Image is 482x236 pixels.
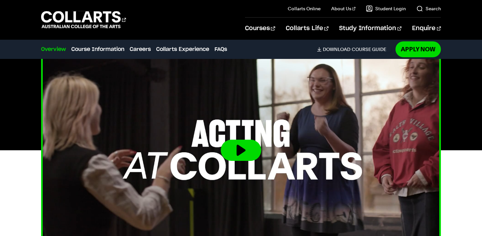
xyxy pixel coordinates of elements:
[317,46,392,52] a: DownloadCourse Guide
[214,45,227,53] a: FAQs
[323,46,350,52] span: Download
[130,45,151,53] a: Careers
[71,45,124,53] a: Course Information
[416,5,441,12] a: Search
[412,18,441,39] a: Enquire
[366,5,406,12] a: Student Login
[288,5,321,12] a: Collarts Online
[395,41,441,57] a: Apply Now
[41,45,66,53] a: Overview
[331,5,356,12] a: About Us
[286,18,329,39] a: Collarts Life
[339,18,401,39] a: Study Information
[156,45,209,53] a: Collarts Experience
[41,10,126,29] div: Go to homepage
[245,18,275,39] a: Courses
